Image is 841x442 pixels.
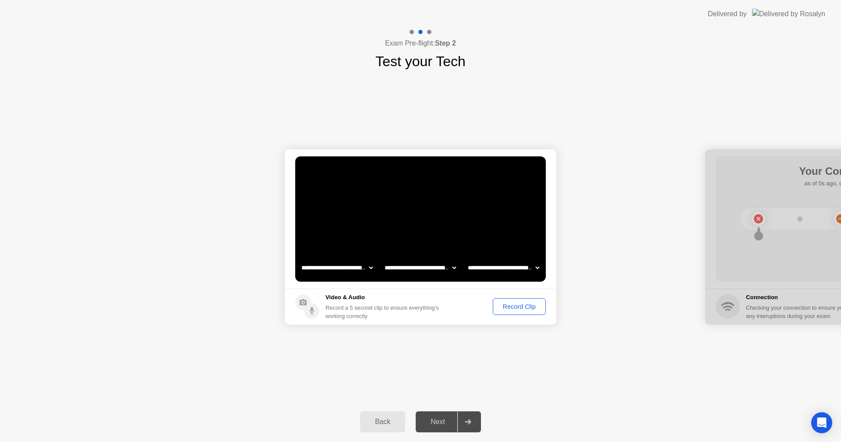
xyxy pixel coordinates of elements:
[811,412,832,433] div: Open Intercom Messenger
[708,9,747,19] div: Delivered by
[752,9,825,19] img: Delivered by Rosalyn
[300,259,375,276] select: Available cameras
[360,411,405,432] button: Back
[496,303,543,310] div: Record Clip
[375,51,466,72] h1: Test your Tech
[418,418,457,426] div: Next
[325,293,442,302] h5: Video & Audio
[383,259,458,276] select: Available speakers
[325,304,442,320] div: Record a 5 second clip to ensure everything’s working correctly
[466,259,541,276] select: Available microphones
[363,418,403,426] div: Back
[385,38,456,49] h4: Exam Pre-flight:
[493,298,546,315] button: Record Clip
[435,39,456,47] b: Step 2
[416,411,481,432] button: Next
